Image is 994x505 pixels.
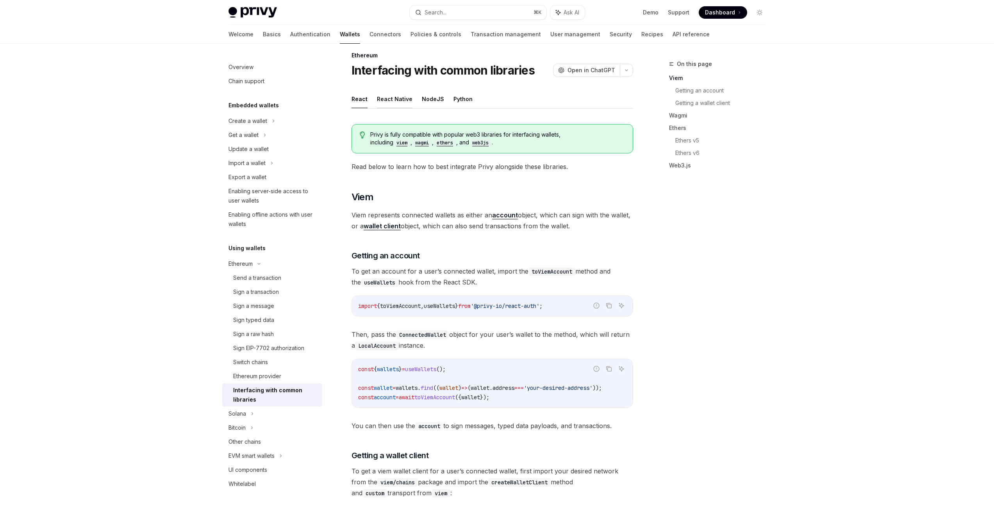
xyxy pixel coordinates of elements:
[377,90,412,108] button: React Native
[524,384,592,391] span: 'your-desired-address'
[439,384,458,391] span: wallet
[380,302,421,309] span: toViemAccount
[564,9,579,16] span: Ask AI
[360,132,365,139] svg: Tip
[418,384,421,391] span: .
[222,313,322,327] a: Sign typed data
[675,134,772,147] a: Ethers v5
[396,394,399,401] span: =
[402,366,405,373] span: =
[480,394,489,401] span: });
[263,25,281,44] a: Basics
[228,25,253,44] a: Welcome
[222,435,322,449] a: Other chains
[489,384,493,391] span: .
[405,366,436,373] span: useWallets
[677,59,712,69] span: On this page
[228,409,246,418] div: Solana
[222,299,322,313] a: Sign a message
[534,9,542,16] span: ⌘ K
[228,437,261,446] div: Other chains
[675,97,772,109] a: Getting a wallet client
[421,302,424,309] span: ,
[228,130,259,140] div: Get a wallet
[434,139,456,146] a: ethers
[228,259,253,269] div: Ethereum
[228,451,275,461] div: EVM smart wallets
[352,90,368,108] button: React
[355,341,399,350] code: LocalAccount
[550,5,585,20] button: Ask AI
[469,139,492,147] code: web3js
[675,147,772,159] a: Ethers v6
[374,366,377,373] span: {
[399,366,402,373] span: }
[374,384,393,391] span: wallet
[455,302,458,309] span: }
[228,423,246,432] div: Bitcoin
[228,101,279,110] h5: Embedded wallets
[616,364,626,374] button: Ask AI
[393,384,396,391] span: =
[369,25,401,44] a: Connectors
[668,9,689,16] a: Support
[567,66,615,74] span: Open in ChatGPT
[228,187,318,205] div: Enabling server-side access to user wallets
[410,5,546,20] button: Search...⌘K
[412,139,432,147] code: wagmi
[228,210,318,229] div: Enabling offline actions with user wallets
[396,331,449,339] code: ConnectedWallet
[492,211,518,219] strong: account
[471,25,541,44] a: Transaction management
[233,372,281,381] div: Ethereum provider
[222,341,322,355] a: Sign EIP-7702 authorization
[393,139,410,147] code: viem
[414,394,455,401] span: toViemAccount
[228,172,266,182] div: Export a wallet
[352,250,420,261] span: Getting an account
[222,355,322,369] a: Switch chains
[550,25,600,44] a: User management
[377,478,418,487] code: viem/chains
[434,139,456,147] code: ethers
[352,466,633,498] span: To get a viem wallet client for a user’s connected wallet, first import your desired network from...
[604,364,614,374] button: Copy the contents from the code block
[643,9,659,16] a: Demo
[233,386,318,404] div: Interfacing with common libraries
[228,76,264,86] div: Chain support
[228,62,253,72] div: Overview
[393,139,410,146] a: viem
[228,465,267,475] div: UI components
[471,384,489,391] span: wallet
[396,384,418,391] span: wallets
[233,343,304,353] div: Sign EIP-7702 authorization
[233,301,274,311] div: Sign a message
[514,384,524,391] span: ===
[410,25,461,44] a: Policies & controls
[453,90,473,108] button: Python
[425,8,446,17] div: Search...
[222,60,322,74] a: Overview
[222,327,322,341] a: Sign a raw hash
[421,384,433,391] span: find
[222,184,322,208] a: Enabling server-side access to user wallets
[432,489,450,498] code: viem
[233,287,279,297] div: Sign a transaction
[468,384,471,391] span: (
[228,116,267,126] div: Create a wallet
[364,222,401,230] a: wallet client
[528,267,575,276] code: toViemAccount
[361,278,398,287] code: useWallets
[358,394,374,401] span: const
[399,394,414,401] span: await
[222,208,322,231] a: Enabling offline actions with user wallets
[233,273,281,283] div: Send a transaction
[493,384,514,391] span: address
[358,366,374,373] span: const
[669,122,772,134] a: Ethers
[352,210,633,231] span: Viem represents connected wallets as either an object, which can sign with the wallet, or a objec...
[699,6,747,19] a: Dashboard
[675,84,772,97] a: Getting an account
[616,301,626,311] button: Ask AI
[222,285,322,299] a: Sign a transaction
